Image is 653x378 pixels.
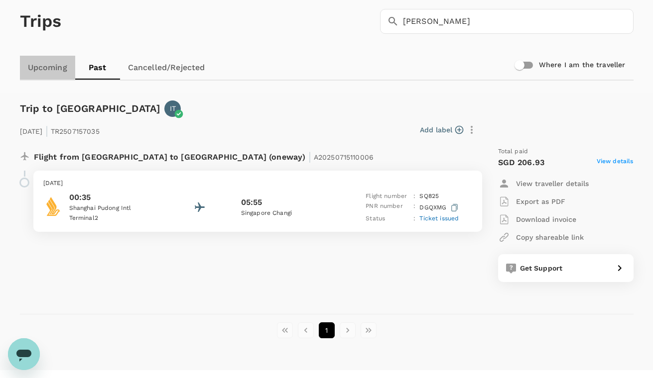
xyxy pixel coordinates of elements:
p: SGD 206.93 [498,157,545,169]
p: : [413,201,415,214]
p: IT [170,103,176,113]
iframe: Button to launch messaging window [8,338,40,370]
p: PNR number [366,201,409,214]
p: Download invoice [516,214,576,224]
p: Status [366,214,409,224]
p: Export as PDF [516,196,565,206]
a: Cancelled/Rejected [120,56,213,80]
input: Search by travellers, trips, or destination, label, team [403,9,634,34]
a: Past [75,56,120,80]
span: Get Support [520,264,563,272]
h6: Trip to [GEOGRAPHIC_DATA] [20,100,161,116]
button: Export as PDF [498,192,565,210]
p: DGQXMG [419,201,460,214]
p: : [413,191,415,201]
button: Add label [420,125,463,135]
p: 05:55 [241,196,262,208]
p: [DATE] TR2507157035 [20,121,100,139]
span: | [308,150,311,164]
button: Download invoice [498,210,576,228]
button: Copy shareable link [498,228,584,246]
span: | [45,124,48,138]
p: SQ 825 [419,191,439,201]
p: 00:35 [69,191,159,203]
img: Singapore Airlines [43,196,63,216]
p: View traveller details [516,179,589,189]
p: Flight from [GEOGRAPHIC_DATA] to [GEOGRAPHIC_DATA] (oneway) [34,147,374,165]
p: [DATE] [43,179,472,189]
p: Terminal 2 [69,213,159,223]
span: Total paid [498,147,528,157]
a: Upcoming [20,56,75,80]
button: View traveller details [498,175,589,192]
span: Ticket issued [419,215,459,222]
h6: Where I am the traveller [539,60,626,71]
p: Flight number [366,191,409,201]
p: Copy shareable link [516,232,584,242]
nav: pagination navigation [274,322,379,338]
p: : [413,214,415,224]
button: page 1 [319,322,335,338]
span: A20250715110006 [314,153,374,161]
p: Singapore Changi [241,208,331,218]
span: View details [597,157,634,169]
p: Shanghai Pudong Intl [69,203,159,213]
